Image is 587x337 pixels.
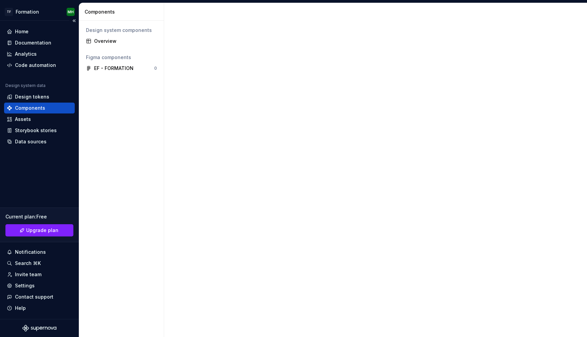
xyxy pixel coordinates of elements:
div: Overview [94,38,157,45]
div: Settings [15,282,35,289]
a: Invite team [4,269,75,280]
div: Contact support [15,294,53,300]
button: Search ⌘K [4,258,75,269]
svg: Supernova Logo [22,325,56,332]
div: Invite team [15,271,41,278]
button: Help [4,303,75,314]
div: Figma components [86,54,157,61]
div: TF [5,8,13,16]
div: Design system components [86,27,157,34]
a: Settings [4,280,75,291]
a: EF - FORMATION0 [83,63,160,74]
button: Upgrade plan [5,224,73,236]
div: Components [85,8,161,15]
a: Components [4,103,75,113]
div: Formation [16,8,39,15]
a: Overview [83,36,160,47]
div: Analytics [15,51,37,57]
div: Search ⌘K [15,260,41,267]
button: TFFormationMH [1,4,77,19]
div: Storybook stories [15,127,57,134]
a: Analytics [4,49,75,59]
a: Assets [4,114,75,125]
div: Help [15,305,26,312]
a: Design tokens [4,91,75,102]
a: Code automation [4,60,75,71]
div: Current plan : Free [5,213,73,220]
div: Documentation [15,39,51,46]
button: Collapse sidebar [69,16,79,25]
a: Data sources [4,136,75,147]
div: 0 [154,66,157,71]
div: Code automation [15,62,56,69]
a: Documentation [4,37,75,48]
div: Notifications [15,249,46,255]
a: Storybook stories [4,125,75,136]
div: EF - FORMATION [94,65,134,72]
div: Home [15,28,29,35]
button: Notifications [4,247,75,258]
a: Home [4,26,75,37]
div: Components [15,105,45,111]
div: Design system data [5,83,46,88]
div: Assets [15,116,31,123]
div: Design tokens [15,93,49,100]
div: Data sources [15,138,47,145]
span: Upgrade plan [26,227,58,234]
div: MH [68,9,74,15]
button: Contact support [4,291,75,302]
